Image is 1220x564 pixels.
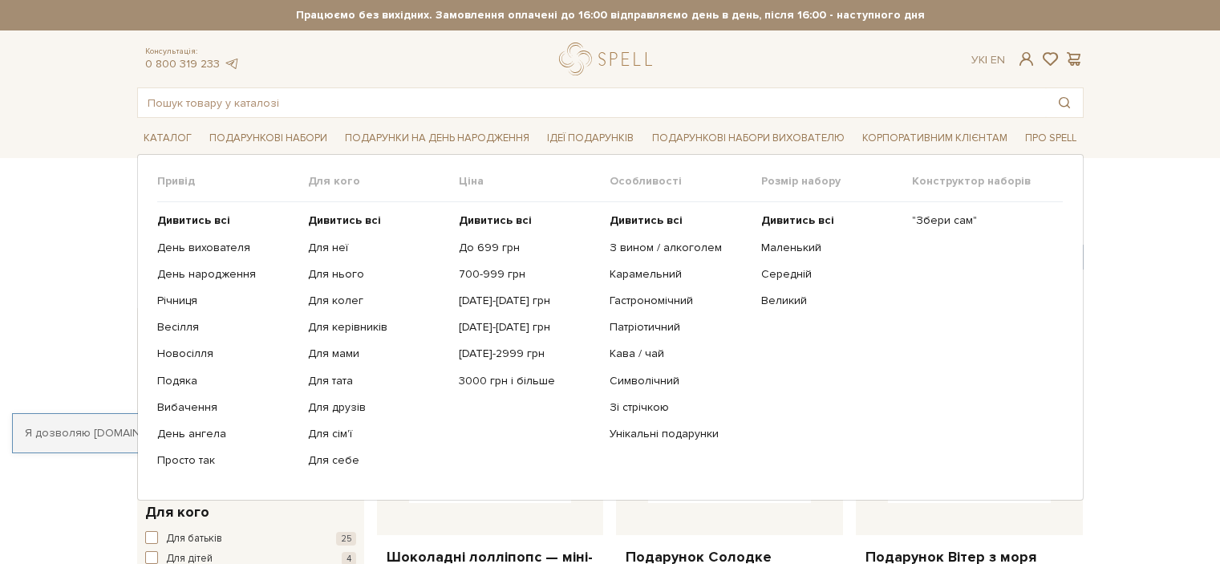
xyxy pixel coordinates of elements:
[308,347,447,361] a: Для мами
[610,294,748,308] a: Гастрономічний
[559,43,659,75] a: logo
[761,213,900,228] a: Дивитись всі
[137,8,1084,22] strong: Працюємо без вихідних. Замовлення оплачені до 16:00 відправляємо день в день, після 16:00 - насту...
[224,57,240,71] a: telegram
[145,501,209,523] span: Для кого
[308,427,447,441] a: Для сім'ї
[459,267,598,282] a: 700-999 грн
[761,267,900,282] a: Середній
[541,126,640,151] a: Ідеї подарунків
[203,126,334,151] a: Подарункові набори
[610,174,760,189] span: Особливості
[166,531,222,547] span: Для батьків
[338,126,536,151] a: Подарунки на День народження
[157,213,230,227] b: Дивитись всі
[308,400,447,415] a: Для друзів
[157,347,296,361] a: Новосілля
[459,320,598,335] a: [DATE]-[DATE] грн
[459,241,598,255] a: До 699 грн
[157,267,296,282] a: День народження
[459,213,532,227] b: Дивитись всі
[308,453,447,468] a: Для себе
[985,53,987,67] span: |
[157,453,296,468] a: Просто так
[138,88,1046,117] input: Пошук товару у каталозі
[336,532,356,546] span: 25
[157,320,296,335] a: Весілля
[459,347,598,361] a: [DATE]-2999 грн
[308,294,447,308] a: Для колег
[13,426,448,440] div: Я дозволяю [DOMAIN_NAME] використовувати
[145,531,356,547] button: Для батьків 25
[1046,88,1083,117] button: Пошук товару у каталозі
[971,53,1005,67] div: Ук
[761,241,900,255] a: Маленький
[145,57,220,71] a: 0 800 319 233
[610,241,748,255] a: З вином / алкоголем
[157,400,296,415] a: Вибачення
[145,47,240,57] span: Консультація:
[610,400,748,415] a: Зі стрічкою
[308,241,447,255] a: Для неї
[459,374,598,388] a: 3000 грн і більше
[610,347,748,361] a: Кава / чай
[308,174,459,189] span: Для кого
[610,213,683,227] b: Дивитись всі
[991,53,1005,67] a: En
[761,213,834,227] b: Дивитись всі
[308,213,447,228] a: Дивитись всі
[308,320,447,335] a: Для керівників
[137,126,198,151] a: Каталог
[137,154,1084,500] div: Каталог
[308,213,381,227] b: Дивитись всі
[308,374,447,388] a: Для тата
[157,174,308,189] span: Привід
[761,174,912,189] span: Розмір набору
[610,320,748,335] a: Патріотичний
[157,374,296,388] a: Подяка
[157,213,296,228] a: Дивитись всі
[610,213,748,228] a: Дивитись всі
[610,427,748,441] a: Унікальні подарунки
[157,427,296,441] a: День ангела
[912,174,1063,189] span: Конструктор наборів
[459,213,598,228] a: Дивитись всі
[610,267,748,282] a: Карамельний
[459,174,610,189] span: Ціна
[912,213,1051,228] a: "Збери сам"
[610,374,748,388] a: Символічний
[856,124,1014,152] a: Корпоративним клієнтам
[646,124,851,152] a: Подарункові набори вихователю
[1019,126,1083,151] a: Про Spell
[157,294,296,308] a: Річниця
[157,241,296,255] a: День вихователя
[308,267,447,282] a: Для нього
[761,294,900,308] a: Великий
[459,294,598,308] a: [DATE]-[DATE] грн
